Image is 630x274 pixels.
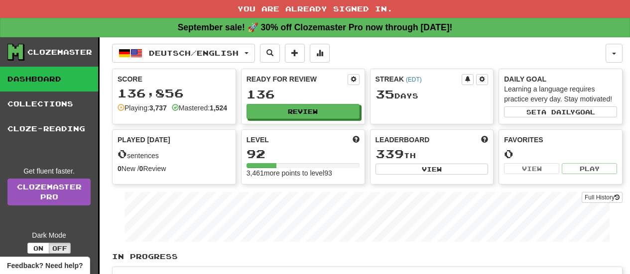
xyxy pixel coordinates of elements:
[353,135,360,145] span: Score more points to level up
[118,103,167,113] div: Playing:
[149,104,167,112] strong: 3,737
[172,103,227,113] div: Mastered:
[504,163,559,174] button: View
[247,74,348,84] div: Ready for Review
[504,74,617,84] div: Daily Goal
[247,88,360,100] div: 136
[139,165,143,173] strong: 0
[541,108,575,115] span: a daily
[247,168,360,178] div: 3,461 more points to level 93
[562,163,617,174] button: Play
[178,22,453,32] strong: September sale! 🚀 30% off Clozemaster Pro now through [DATE]!
[376,87,394,101] span: 35
[118,74,231,84] div: Score
[376,88,489,101] div: Day s
[210,104,227,112] strong: 1,524
[118,164,231,174] div: New / Review
[376,164,489,175] button: View
[247,104,360,119] button: Review
[27,47,92,57] div: Clozemaster
[247,135,269,145] span: Level
[376,135,430,145] span: Leaderboard
[49,243,71,254] button: Off
[247,148,360,160] div: 92
[149,49,239,57] span: Deutsch / English
[406,76,422,83] a: (EDT)
[310,44,330,63] button: More stats
[118,87,231,99] div: 136,856
[504,135,617,145] div: Favorites
[118,135,170,145] span: Played [DATE]
[285,44,305,63] button: Add sentence to collection
[376,74,462,84] div: Streak
[504,148,617,160] div: 0
[118,148,231,161] div: sentences
[7,179,91,205] a: ClozemasterPro
[376,147,404,161] span: 339
[582,192,623,203] button: Full History
[118,165,122,173] strong: 0
[118,147,127,161] span: 0
[481,135,488,145] span: This week in points, UTC
[376,148,489,161] div: th
[27,243,49,254] button: On
[112,44,255,63] button: Deutsch/English
[112,252,623,262] p: In Progress
[7,261,83,271] span: Open feedback widget
[504,106,617,117] button: Seta dailygoal
[7,230,91,240] div: Dark Mode
[504,84,617,104] div: Learning a language requires practice every day. Stay motivated!
[7,166,91,176] div: Get fluent faster.
[260,44,280,63] button: Search sentences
